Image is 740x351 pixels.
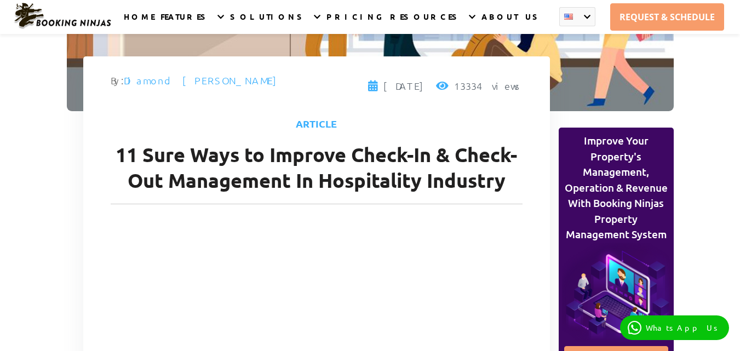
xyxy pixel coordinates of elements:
[124,74,280,87] a: Diamond. [PERSON_NAME]
[610,3,724,31] a: REQUEST & SCHEDULE
[481,11,542,34] a: ABOUT US
[620,315,729,340] a: WhatsApp Us
[111,116,523,142] div: Article
[160,11,210,34] a: FEATURES
[326,11,384,34] a: PRICING
[111,73,280,100] div: By:
[562,243,670,342] img: blog-cta-bg_aside.png
[124,11,154,34] a: HOME
[111,142,523,204] h1: 11 Sure Ways to Improve Check-In & Check-Out Management In Hospitality Industry
[230,11,307,34] a: SOLUTIONS
[13,2,112,30] img: Booking Ninjas Logo
[390,11,462,34] a: RESOURCES
[646,323,721,332] p: WhatsApp Us
[562,133,670,243] p: Improve Your Property's Management, Operation & Revenue With Booking Ninjas Property Management S...
[436,78,523,100] span: 13334 views
[368,78,427,100] span: [DATE]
